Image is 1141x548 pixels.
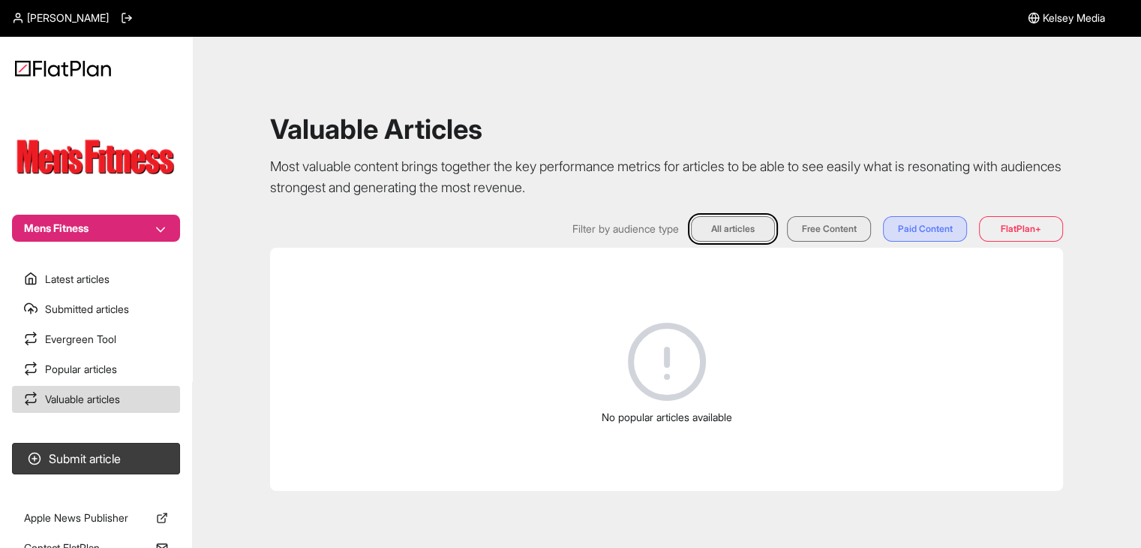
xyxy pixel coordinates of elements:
[12,296,180,323] a: Submitted articles
[12,132,180,185] img: Publication Logo
[15,60,111,77] img: Logo
[602,410,732,425] p: No popular articles available
[12,11,109,26] a: [PERSON_NAME]
[270,114,1063,144] h1: Valuable Articles
[12,386,180,413] a: Valuable articles
[12,504,180,531] a: Apple News Publisher
[12,356,180,383] a: Popular articles
[12,443,180,474] button: Submit article
[979,216,1063,242] button: FlatPlan+
[787,216,871,242] button: Free Content
[12,215,180,242] button: Mens Fitness
[270,156,1063,198] p: Most valuable content brings together the key performance metrics for articles to be able to see ...
[572,221,679,236] span: Filter by audience type
[12,266,180,293] a: Latest articles
[27,11,109,26] span: [PERSON_NAME]
[12,326,180,353] a: Evergreen Tool
[883,216,967,242] button: Paid Content
[691,216,775,242] button: All articles
[1043,11,1105,26] span: Kelsey Media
